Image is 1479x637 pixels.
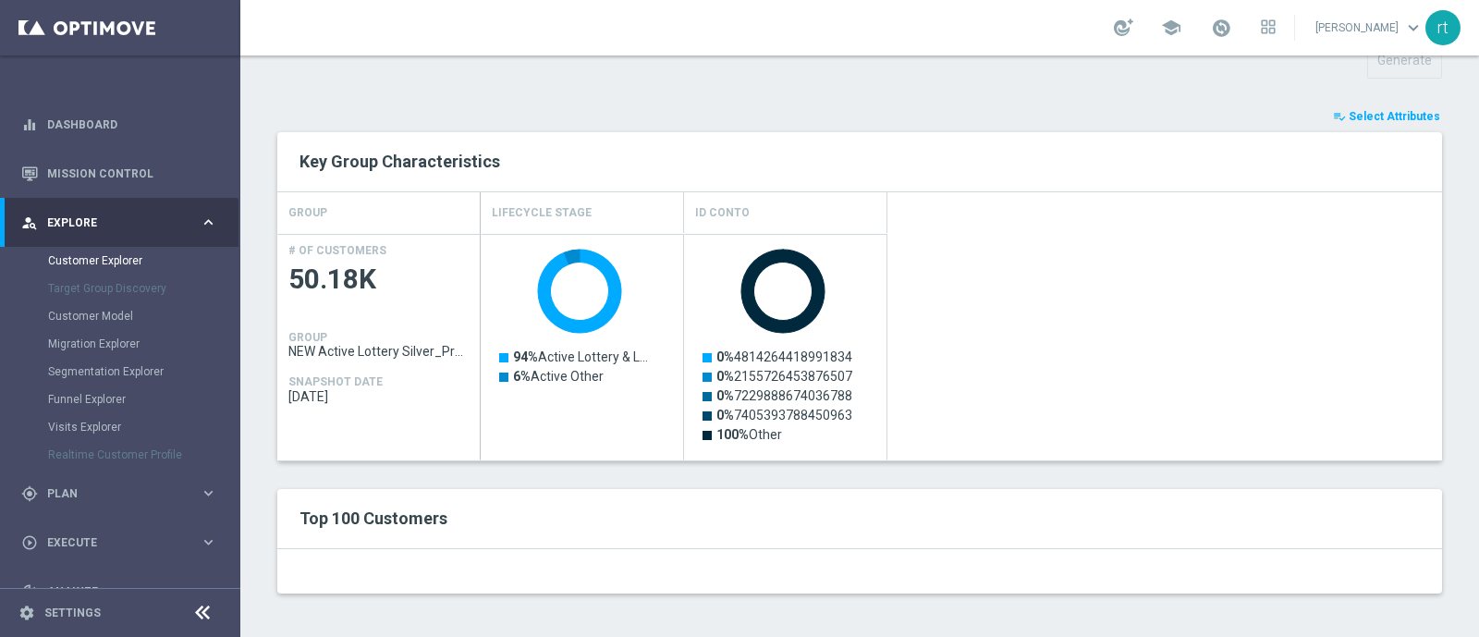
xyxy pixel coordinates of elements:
div: Press SPACE to select this row. [481,234,887,460]
a: Customer Model [48,309,192,324]
text: 2155726453876507 [716,369,852,384]
i: playlist_add_check [1333,110,1346,123]
h4: GROUP [288,197,327,229]
div: Execute [21,534,200,551]
div: Press SPACE to select this row. [277,234,481,460]
a: Settings [44,607,101,619]
i: keyboard_arrow_right [200,582,217,600]
text: Active Lottery & L… [513,349,648,364]
tspan: 0% [716,349,734,364]
div: Dashboard [21,100,217,149]
tspan: 0% [716,408,734,423]
div: Plan [21,485,200,502]
div: Visits Explorer [48,413,238,441]
button: track_changes Analyze keyboard_arrow_right [20,584,218,599]
div: Target Group Discovery [48,275,238,302]
a: Dashboard [47,100,217,149]
a: Customer Explorer [48,253,192,268]
div: Segmentation Explorer [48,358,238,386]
span: NEW Active Lottery Silver_Prof Sì NL Sì_con pausa gioco lotterie (esclusi EL)_marg positiva [288,344,470,359]
i: person_search [21,214,38,231]
h4: # OF CUSTOMERS [288,244,386,257]
button: Mission Control [20,166,218,181]
tspan: 0% [716,369,734,384]
i: play_circle_outline [21,534,38,551]
span: Select Attributes [1349,110,1440,123]
span: Plan [47,488,200,499]
a: Mission Control [47,149,217,198]
h2: Key Group Characteristics [299,151,1420,173]
tspan: 94% [513,349,538,364]
div: Funnel Explorer [48,386,238,413]
a: [PERSON_NAME]keyboard_arrow_down [1314,14,1425,42]
i: keyboard_arrow_right [200,533,217,551]
div: Migration Explorer [48,330,238,358]
i: keyboard_arrow_right [200,214,217,231]
i: equalizer [21,116,38,133]
button: play_circle_outline Execute keyboard_arrow_right [20,535,218,550]
i: track_changes [21,583,38,600]
span: 50.18K [288,262,470,298]
div: Analyze [21,583,200,600]
button: equalizer Dashboard [20,117,218,132]
tspan: 0% [716,388,734,403]
div: Customer Explorer [48,247,238,275]
text: Other [716,427,782,442]
tspan: 100% [716,427,749,442]
a: Funnel Explorer [48,392,192,407]
text: Active Other [513,369,604,384]
div: Explore [21,214,200,231]
text: 4814264418991834 [716,349,852,364]
a: Migration Explorer [48,337,192,351]
text: 7229888674036788 [716,388,852,403]
i: gps_fixed [21,485,38,502]
h4: GROUP [288,331,327,344]
h2: Top 100 Customers [299,508,942,530]
button: person_search Explore keyboard_arrow_right [20,215,218,230]
span: Analyze [47,586,200,597]
a: Visits Explorer [48,420,192,435]
tspan: 6% [513,369,531,384]
span: Execute [47,537,200,548]
span: school [1161,18,1181,38]
div: rt [1425,10,1461,45]
div: Realtime Customer Profile [48,441,238,469]
button: playlist_add_check Select Attributes [1331,106,1442,127]
button: Generate [1367,43,1442,79]
h4: SNAPSHOT DATE [288,375,383,388]
button: gps_fixed Plan keyboard_arrow_right [20,486,218,501]
span: Explore [47,217,200,228]
text: 7405393788450963 [716,408,852,423]
h4: Lifecycle Stage [492,197,592,229]
span: 2025-09-17 [288,389,470,404]
i: settings [18,605,35,621]
div: Customer Model [48,302,238,330]
h4: Id Conto [695,197,750,229]
span: keyboard_arrow_down [1403,18,1424,38]
i: keyboard_arrow_right [200,484,217,502]
div: Mission Control [21,149,217,198]
a: Segmentation Explorer [48,364,192,379]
